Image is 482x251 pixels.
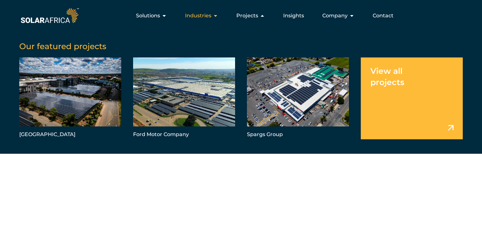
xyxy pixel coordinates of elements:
a: I want to control my power [307,150,432,171]
span: I want cheaper electricity [72,158,138,163]
a: View all projects [361,57,463,140]
a: I want to go green [176,150,301,171]
a: Contact [373,12,393,20]
span: Industries [185,12,211,20]
span: I want to control my power [332,158,403,163]
nav: Menu [80,9,399,22]
a: [GEOGRAPHIC_DATA] [19,57,121,140]
div: Menu Toggle [80,9,399,22]
span: Solutions [136,12,160,20]
a: Insights [283,12,304,20]
h5: Our featured projects [19,41,463,51]
span: Company [322,12,348,20]
a: I want cheaper electricity [44,150,169,171]
span: I want to go green [212,158,260,163]
span: Projects [236,12,258,20]
h5: SolarAfrica is proudly affiliated with [19,212,482,216]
